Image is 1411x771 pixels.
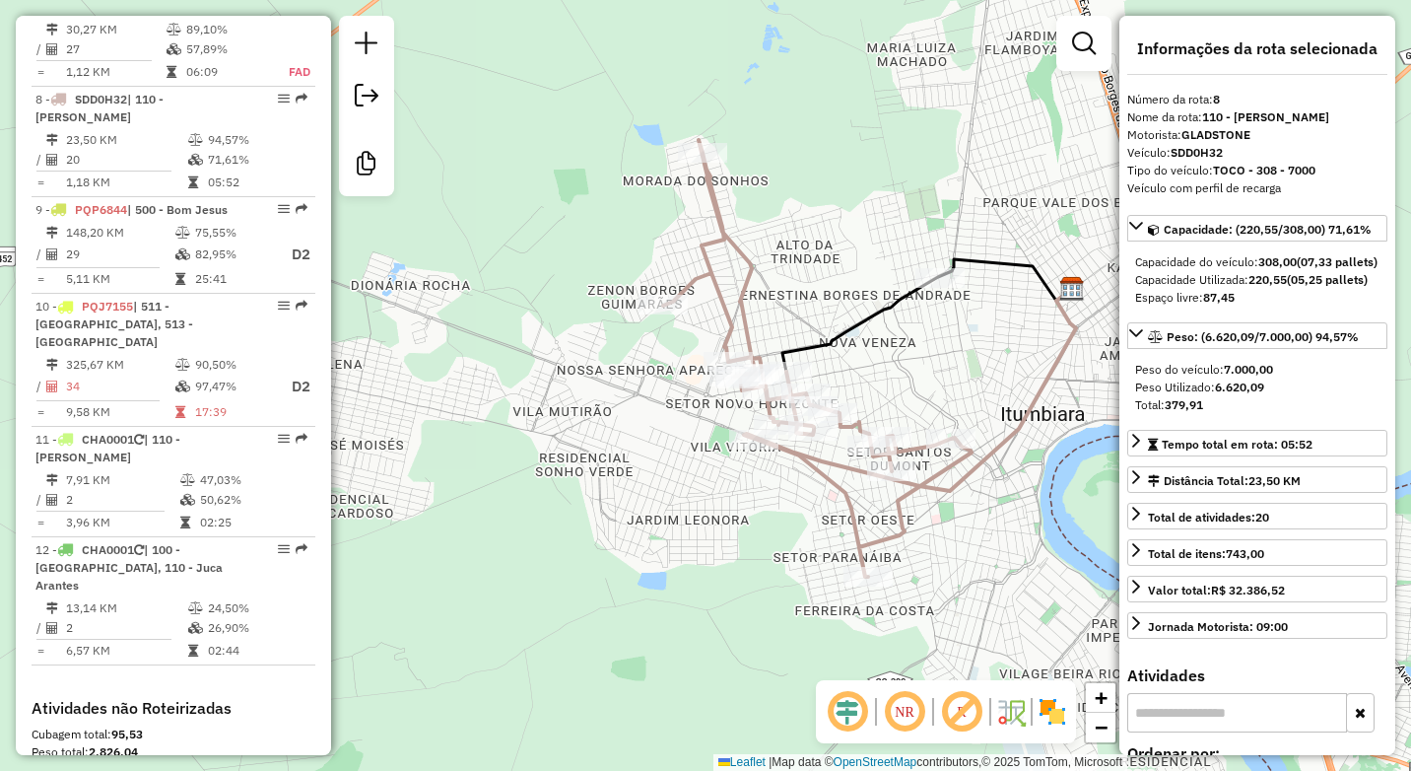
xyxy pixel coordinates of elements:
[207,150,306,170] td: 71,61%
[75,92,127,106] span: SDD0H32
[188,622,203,634] i: % de utilização da cubagem
[35,542,223,593] span: 12 -
[46,359,58,371] i: Distância Total
[1127,353,1387,422] div: Peso: (6.620,09/7.000,00) 94,57%
[199,513,306,532] td: 02:25
[82,542,134,557] span: CHA0001
[65,375,174,399] td: 34
[35,641,45,661] td: =
[134,434,144,446] i: Veículo já utilizado nesta sessão
[75,202,127,217] span: PQP6844
[1181,127,1250,142] strong: GLADSTONE
[347,24,386,68] a: Nova sessão e pesquisa
[1135,362,1273,377] span: Peso do veículo:
[175,406,185,418] i: Tempo total em rota
[65,243,174,267] td: 29
[1127,466,1387,493] a: Distância Total:23,50 KM
[65,641,187,661] td: 6,57 KM
[175,248,190,260] i: % de utilização da cubagem
[1226,546,1264,561] strong: 743,00
[46,154,58,166] i: Total de Atividades
[35,402,45,422] td: =
[65,402,174,422] td: 9,58 KM
[1148,618,1288,636] div: Jornada Motorista: 09:00
[1287,272,1368,287] strong: (05,25 pallets)
[65,598,187,618] td: 13,14 KM
[199,470,306,490] td: 47,03%
[175,381,190,392] i: % de utilização da cubagem
[915,268,965,288] div: Atividade não roteirizada - SUPERMERCADO REIS
[46,43,58,55] i: Total de Atividades
[185,62,267,82] td: 06:09
[167,43,181,55] i: % de utilização da cubagem
[180,517,190,528] i: Tempo total em rota
[46,227,58,239] i: Distância Total
[46,494,58,506] i: Total de Atividades
[296,543,307,555] em: Rota exportada
[1148,582,1285,599] div: Valor total:
[185,39,267,59] td: 57,89%
[65,62,166,82] td: 1,12 KM
[1164,222,1372,237] span: Capacidade: (220,55/308,00) 71,61%
[188,645,198,657] i: Tempo total em rota
[188,134,203,146] i: % de utilização do peso
[32,743,315,761] div: Peso total:
[1127,503,1387,529] a: Total de atividades:20
[35,490,45,510] td: /
[1203,290,1235,305] strong: 87,45
[207,130,306,150] td: 94,57%
[185,20,267,39] td: 89,10%
[167,66,176,78] i: Tempo total em rota
[188,154,203,166] i: % de utilização da cubagem
[1037,696,1068,728] img: Exibir/Ocultar setores
[65,513,179,532] td: 3,96 KM
[167,24,181,35] i: % de utilização do peso
[1127,91,1387,108] div: Número da rota:
[207,618,306,638] td: 26,90%
[35,62,45,82] td: =
[180,494,195,506] i: % de utilização da cubagem
[1202,109,1329,124] strong: 110 - [PERSON_NAME]
[46,474,58,486] i: Distância Total
[1135,271,1379,289] div: Capacidade Utilizada:
[1064,24,1104,63] a: Exibir filtros
[1148,545,1264,563] div: Total de itens:
[46,602,58,614] i: Distância Total
[46,248,58,260] i: Total de Atividades
[1258,254,1297,269] strong: 308,00
[35,432,180,464] span: | 110 - [PERSON_NAME]
[82,299,133,314] span: PQJ7155
[35,513,45,532] td: =
[1086,683,1115,713] a: Zoom in
[65,150,187,170] td: 20
[278,543,290,555] em: Opções
[180,474,195,486] i: % de utilização do peso
[938,688,985,736] span: Exibir rótulo
[32,726,315,743] div: Cubagem total:
[89,744,138,759] strong: 2.826,04
[207,173,306,192] td: 05:52
[35,375,45,399] td: /
[35,39,45,59] td: /
[347,76,386,120] a: Exportar sessão
[1095,715,1108,739] span: −
[1255,510,1269,525] strong: 20
[65,173,187,192] td: 1,18 KM
[1297,254,1377,269] strong: (07,33 pallets)
[278,300,290,312] em: Opções
[35,618,45,638] td: /
[35,269,45,289] td: =
[267,62,311,82] td: FAD
[1215,380,1264,394] strong: 6.620,09
[194,355,273,375] td: 90,50%
[1171,145,1223,160] strong: SDD0H32
[824,688,871,736] span: Ocultar deslocamento
[199,490,306,510] td: 50,62%
[65,490,179,510] td: 2
[65,20,166,39] td: 30,27 KM
[82,432,134,447] span: CHA0001
[65,355,174,375] td: 325,67 KM
[713,754,1127,771] div: Map data © contributors,© 2025 TomTom, Microsoft
[275,244,310,266] p: D2
[881,688,928,736] span: Ocultar NR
